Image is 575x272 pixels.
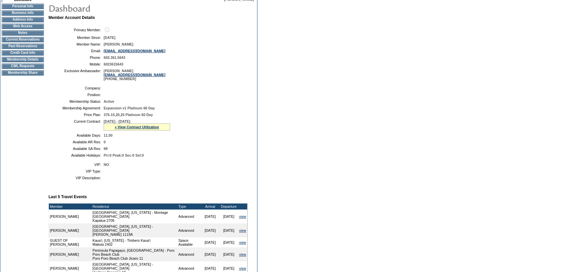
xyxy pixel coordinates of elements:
[104,69,165,81] span: [PERSON_NAME] [PHONE_NUMBER]
[92,209,177,223] td: [GEOGRAPHIC_DATA], [US_STATE] - Montage [GEOGRAPHIC_DATA] Kapalua 2706
[220,209,238,223] td: [DATE]
[220,223,238,237] td: [DATE]
[92,204,177,209] td: Residence
[104,163,109,167] span: NO
[2,24,44,29] td: Web Access
[239,252,246,256] a: view
[51,153,101,157] td: Available Holidays:
[51,147,101,151] td: Available SA Res:
[49,209,92,223] td: [PERSON_NAME]
[104,36,115,40] span: [DATE]
[51,27,101,33] td: Primary Member:
[104,153,144,157] span: Pri:0 Peak:0 Sec:0 Sel:0
[104,133,113,137] span: 11.50
[2,10,44,16] td: Business Info
[92,247,177,261] td: Peninsula Papagayo, [GEOGRAPHIC_DATA] - Poro Poro Beach Club Poro Poro Beach Club Jicaro 11
[51,36,101,40] td: Member Since:
[2,37,44,42] td: Current Reservations
[104,106,155,110] span: Expansion v1 Platinum 60 Day
[2,57,44,62] td: Membership Details
[49,223,92,237] td: [PERSON_NAME]
[220,247,238,261] td: [DATE]
[51,99,101,103] td: Membership Status:
[239,266,246,270] a: view
[2,30,44,36] td: Notes
[201,204,220,209] td: Arrival
[49,204,92,209] td: Member
[104,62,123,66] span: 6023615643
[104,140,106,144] span: 0
[104,42,133,46] span: [PERSON_NAME]
[177,223,201,237] td: Advanced
[104,49,165,53] a: [EMAIL_ADDRESS][DOMAIN_NAME]
[2,64,44,69] td: CWL Requests
[51,86,101,90] td: Company:
[177,209,201,223] td: Advanced
[220,237,238,247] td: [DATE]
[92,237,177,247] td: Kaua'i, [US_STATE] - Timbers Kaua'i Maliula 2402
[104,73,165,77] a: [EMAIL_ADDRESS][DOMAIN_NAME]
[104,119,130,123] span: [DATE] - [DATE]
[104,147,108,151] span: 99
[49,237,92,247] td: GUEST OF [PERSON_NAME]
[51,56,101,60] td: Phone:
[51,140,101,144] td: Available AR Res:
[48,1,181,15] img: pgTtlDashboard.gif
[104,99,114,103] span: Active
[2,4,44,9] td: Personal Info
[239,214,246,218] a: view
[51,133,101,137] td: Available Days:
[115,125,159,129] a: » View Contract Utilization
[201,223,220,237] td: [DATE]
[177,204,201,209] td: Type
[177,237,201,247] td: Space Available
[2,50,44,56] td: Credit Card Info
[51,106,101,110] td: Membership Agreement:
[51,69,101,81] td: Exclusive Ambassador:
[92,223,177,237] td: [GEOGRAPHIC_DATA], [US_STATE] - [GEOGRAPHIC_DATA] [PERSON_NAME] 1119A
[239,228,246,232] a: view
[201,247,220,261] td: [DATE]
[51,169,101,173] td: VIP Type:
[177,247,201,261] td: Advanced
[220,204,238,209] td: Departure
[2,70,44,75] td: Membership Share
[239,240,246,244] a: view
[51,176,101,180] td: VIP Description:
[104,113,153,117] span: 375-15,20,25 Platinum 60 Day
[48,15,95,20] b: Member Account Details
[49,247,92,261] td: [PERSON_NAME]
[201,209,220,223] td: [DATE]
[51,62,101,66] td: Mobile:
[51,119,101,131] td: Current Contract:
[48,195,87,199] b: Last 5 Travel Events
[51,42,101,46] td: Member Name:
[51,93,101,97] td: Position:
[2,44,44,49] td: Past Reservations
[104,56,125,60] span: 602.361.5643
[51,163,101,167] td: VIP:
[51,113,101,117] td: Price Plan:
[201,237,220,247] td: [DATE]
[2,17,44,22] td: Address Info
[51,49,101,53] td: Email:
